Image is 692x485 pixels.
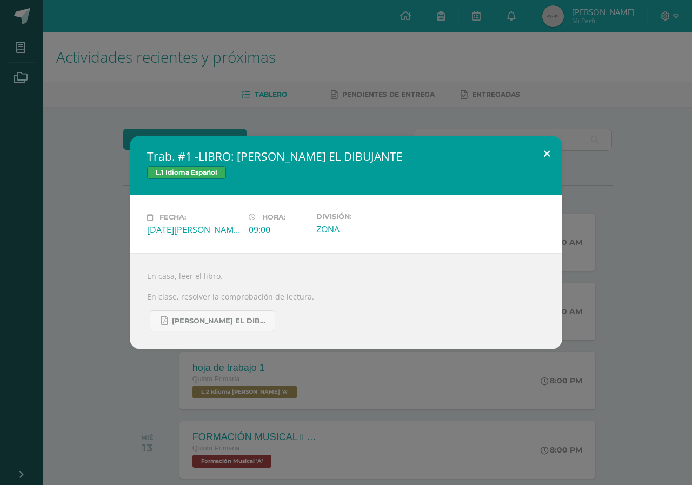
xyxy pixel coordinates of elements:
span: [PERSON_NAME] EL DIBUJANTE.pdf [172,317,269,325]
div: 09:00 [249,224,308,236]
a: [PERSON_NAME] EL DIBUJANTE.pdf [150,310,275,331]
label: División: [316,212,409,221]
button: Close (Esc) [531,136,562,172]
div: En casa, leer el libro. En clase, resolver la comprobación de lectura. [130,253,562,349]
span: Hora: [262,213,285,221]
div: ZONA [316,223,409,235]
span: Fecha: [159,213,186,221]
h2: Trab. #1 -LIBRO: [PERSON_NAME] EL DIBUJANTE [147,149,545,164]
div: [DATE][PERSON_NAME] [147,224,240,236]
span: L.1 Idioma Español [147,166,226,179]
